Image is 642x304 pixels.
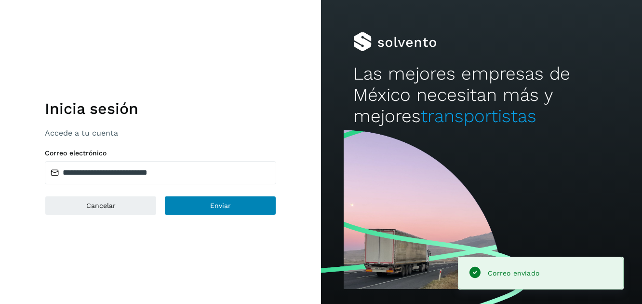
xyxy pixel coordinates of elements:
[210,202,231,209] span: Enviar
[164,196,276,215] button: Enviar
[488,269,539,277] span: Correo enviado
[421,106,536,126] span: transportistas
[45,99,276,118] h1: Inicia sesión
[45,149,276,157] label: Correo electrónico
[353,63,610,127] h2: Las mejores empresas de México necesitan más y mejores
[86,202,116,209] span: Cancelar
[45,196,157,215] button: Cancelar
[45,128,276,138] p: Accede a tu cuenta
